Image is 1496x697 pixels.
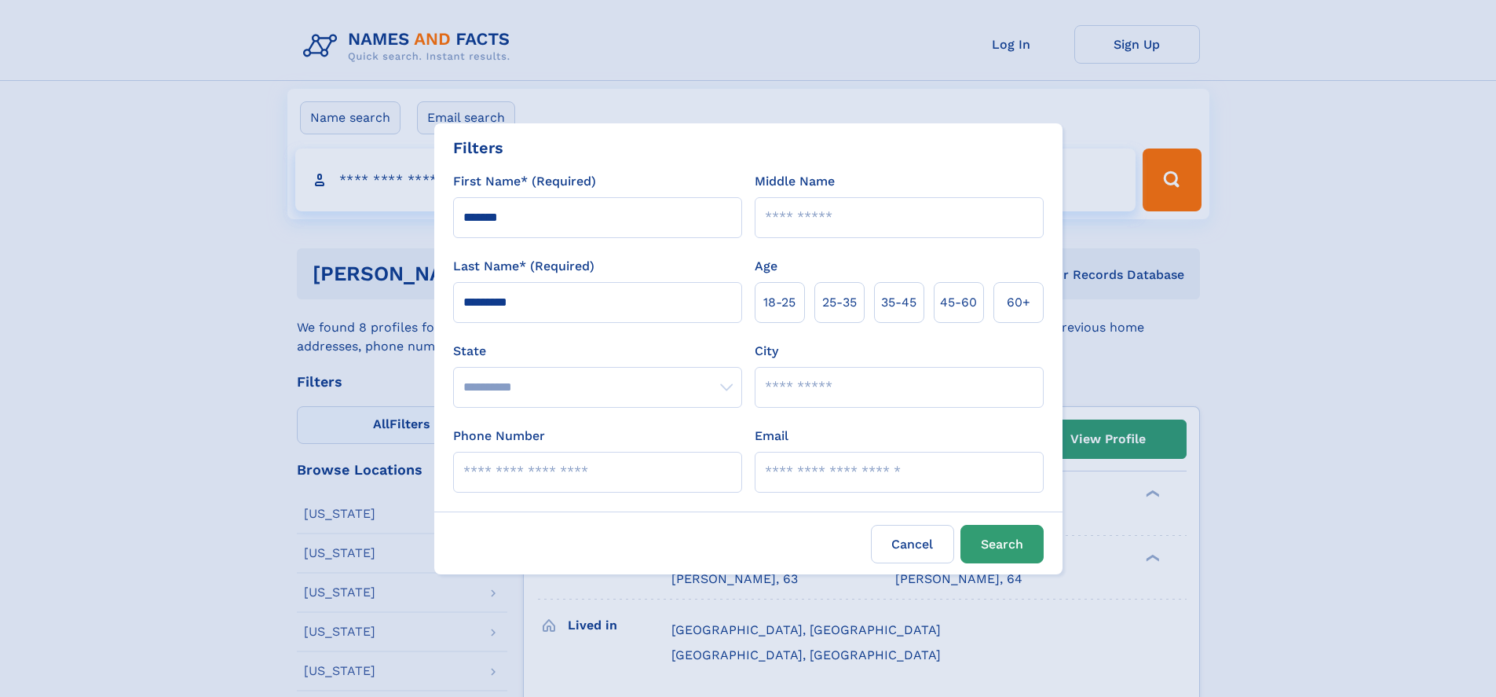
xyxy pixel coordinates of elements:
[755,172,835,191] label: Middle Name
[453,136,503,160] div: Filters
[453,342,742,361] label: State
[755,342,778,361] label: City
[453,257,594,276] label: Last Name* (Required)
[763,293,796,312] span: 18‑25
[755,427,788,446] label: Email
[881,293,916,312] span: 35‑45
[453,172,596,191] label: First Name* (Required)
[940,293,977,312] span: 45‑60
[822,293,857,312] span: 25‑35
[1007,293,1030,312] span: 60+
[960,525,1044,563] button: Search
[453,427,545,446] label: Phone Number
[871,525,954,563] label: Cancel
[755,257,777,276] label: Age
